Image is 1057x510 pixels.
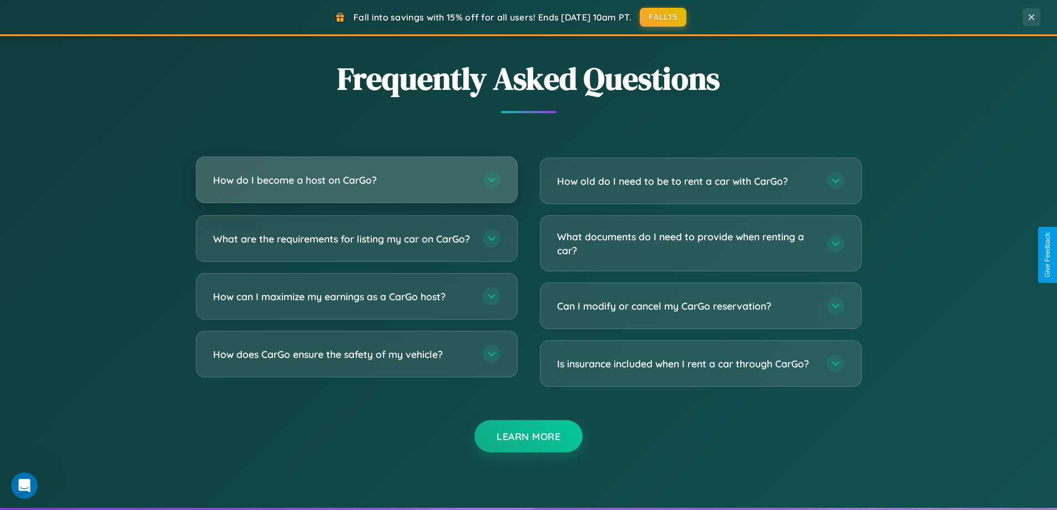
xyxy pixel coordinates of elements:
h3: How does CarGo ensure the safety of my vehicle? [213,347,472,361]
h3: Can I modify or cancel my CarGo reservation? [557,299,816,313]
h3: How can I maximize my earnings as a CarGo host? [213,290,472,304]
h3: How old do I need to be to rent a car with CarGo? [557,174,816,188]
div: Give Feedback [1044,233,1051,277]
button: FALL15 [640,8,686,27]
button: Learn More [474,420,583,452]
h2: Frequently Asked Questions [196,57,862,100]
iframe: Intercom live chat [11,472,38,499]
span: Fall into savings with 15% off for all users! Ends [DATE] 10am PT. [353,12,631,23]
h3: What documents do I need to provide when renting a car? [557,230,816,257]
h3: Is insurance included when I rent a car through CarGo? [557,357,816,371]
h3: What are the requirements for listing my car on CarGo? [213,232,472,246]
h3: How do I become a host on CarGo? [213,173,472,187]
